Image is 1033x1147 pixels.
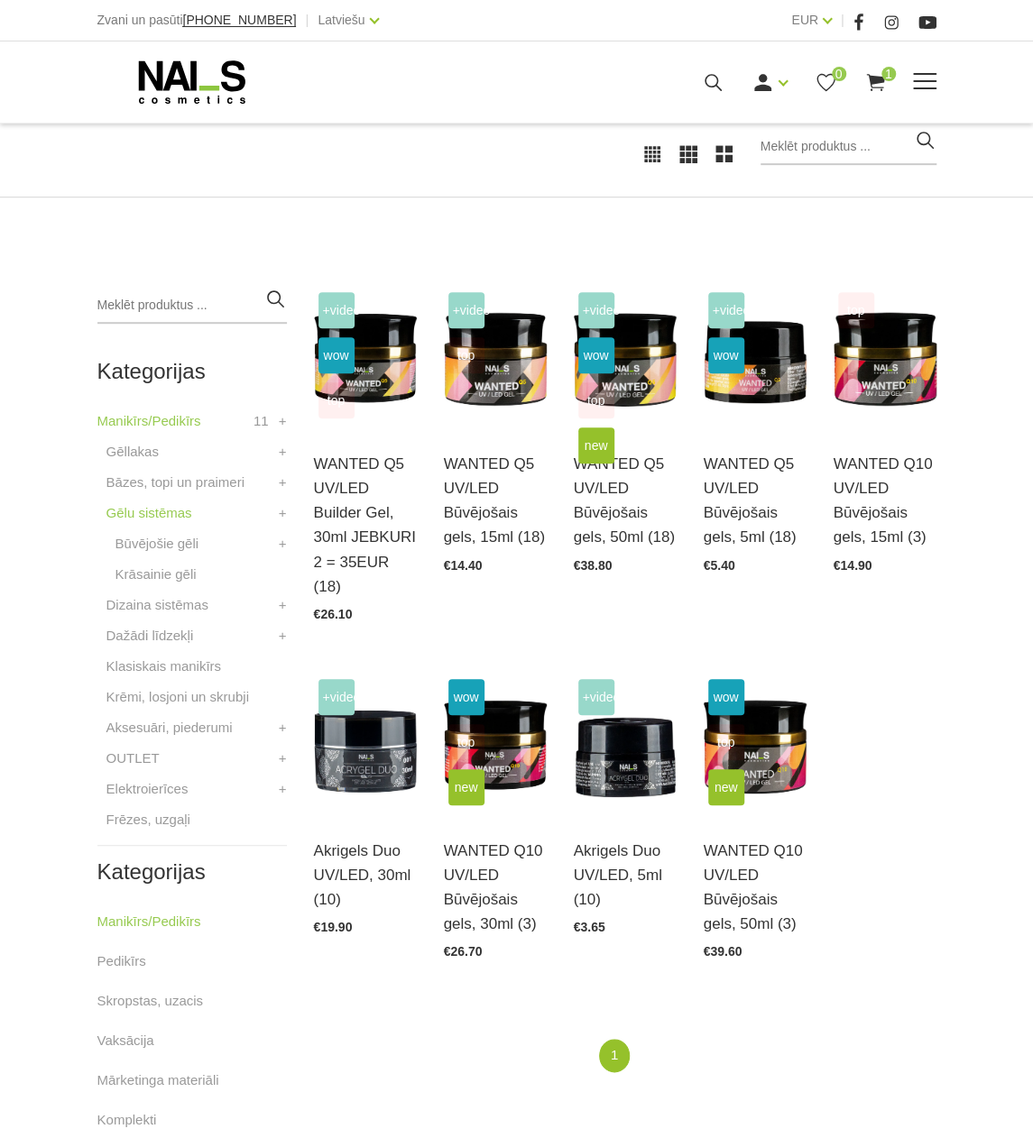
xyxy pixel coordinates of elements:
h2: Kategorijas [97,360,287,383]
span: 11 [254,410,269,432]
span: +Video [578,292,614,328]
a: WANTED Q5 UV/LED Builder Gel, 30ml JEBKURI 2 = 35EUR (18) [314,452,417,599]
span: €26.10 [314,607,353,621]
a: Bāzes, topi un praimeri [106,472,244,493]
img: Kas ir AKRIGELS “DUO GEL” un kādas problēmas tas risina?• Tas apvieno ērti modelējamā akrigela un... [574,674,677,816]
a: Elektroierīces [106,778,189,800]
a: 0 [815,71,837,94]
a: Skropstas, uzacis [97,990,204,1012]
span: +Video [318,679,355,715]
a: OUTLET [106,748,160,769]
a: Manikīrs/Pedikīrs [97,410,201,432]
a: Gēllakas [106,441,159,463]
a: + [279,533,287,555]
a: 1 [599,1039,630,1072]
a: + [279,748,287,769]
span: +Video [708,292,744,328]
span: +Video [318,292,355,328]
span: €14.40 [444,558,483,573]
input: Meklēt produktus ... [97,288,287,324]
div: Zvani un pasūti [97,9,297,32]
a: Gēlu sistēmas [106,502,192,524]
span: wow [448,679,484,715]
a: Vaksācija [97,1030,154,1051]
a: Akrigels Duo UV/LED, 5ml (10) [574,839,677,913]
a: 1 [864,71,887,94]
span: new [448,769,484,805]
a: Frēzes, uzgaļi [106,809,190,830]
a: Krāsainie gēli [115,564,197,585]
span: 0 [832,67,846,81]
span: wow [708,337,744,373]
span: 1 [881,67,896,81]
a: Komplekti [97,1109,157,1131]
span: [PHONE_NUMBER] [182,13,296,27]
span: +Video [578,679,614,715]
span: €38.80 [574,558,613,573]
a: Krēmi, losjoni un skrubji [106,686,249,708]
span: top [838,292,874,328]
span: top [578,382,614,418]
span: | [841,9,844,32]
span: €5.40 [704,558,735,573]
span: wow [578,337,614,373]
span: top [448,724,484,760]
a: + [279,625,287,647]
span: €26.70 [444,944,483,959]
span: €19.90 [314,920,353,934]
a: WANTED Q5 UV/LED Būvējošais gels, 15ml (18) [444,452,547,550]
span: €39.60 [704,944,742,959]
img: Gels WANTED NAILS cosmetics tehniķu komanda ir radījusi gelu, kas ilgi jau ir katra meistara mekl... [574,288,677,429]
input: Meklēt produktus ... [761,129,936,165]
img: Kas ir AKRIGELS “DUO GEL” un kādas problēmas tas risina?• Tas apvieno ērti modelējamā akrigela un... [314,674,417,816]
a: + [279,410,287,432]
h2: Kategorijas [97,860,287,884]
a: + [279,441,287,463]
a: Klasiskais manikīrs [106,656,222,677]
span: top [448,337,484,373]
span: | [305,9,309,32]
img: Gels WANTED NAILS cosmetics tehniķu komanda ir radījusi gelu, kas ilgi jau ir katra meistara mekl... [834,288,936,429]
span: wow [318,337,355,373]
img: Gels WANTED NAILS cosmetics tehniķu komanda ir radījusi gelu, kas ilgi jau ir katra meistara mekl... [704,674,807,816]
a: EUR [791,9,818,31]
a: + [279,472,287,493]
img: Gels WANTED NAILS cosmetics tehniķu komanda ir radījusi gelu, kas ilgi jau ir katra meistara mekl... [444,288,547,429]
span: €14.90 [834,558,872,573]
a: Dizaina sistēmas [106,594,208,616]
a: WANTED Q5 UV/LED Būvējošais gels, 5ml (18) [704,452,807,550]
a: [PHONE_NUMBER] [182,14,296,27]
span: top [708,724,744,760]
span: +Video [448,292,484,328]
span: wow [708,679,744,715]
a: + [279,502,287,524]
a: Manikīrs/Pedikīrs [97,911,201,932]
a: Akrigels Duo UV/LED, 30ml (10) [314,839,417,913]
a: + [279,717,287,739]
a: Pedikīrs [97,950,146,972]
a: Būvējošie gēli [115,533,199,555]
a: Mārketinga materiāli [97,1069,219,1091]
nav: catalog-product-list [314,1039,936,1072]
a: + [279,594,287,616]
a: Dažādi līdzekļi [106,625,194,647]
img: Gels WANTED NAILS cosmetics tehniķu komanda ir radījusi gelu, kas ilgi jau ir katra meistara mekl... [314,288,417,429]
a: WANTED Q10 UV/LED Būvējošais gels, 15ml (3) [834,452,936,550]
img: Gels WANTED NAILS cosmetics tehniķu komanda ir radījusi gelu, kas ilgi jau ir katra meistara mekl... [444,674,547,816]
a: Aksesuāri, piederumi [106,717,233,739]
a: WANTED Q10 UV/LED Būvējošais gels, 50ml (3) [704,839,807,937]
span: new [708,769,744,805]
a: WANTED Q5 UV/LED Būvējošais gels, 50ml (18) [574,452,677,550]
span: €3.65 [574,920,605,934]
span: top [318,382,355,418]
img: Gels WANTED NAILS cosmetics tehniķu komanda ir radījusi gelu, kas ilgi jau ir katra meistara mekl... [704,288,807,429]
a: Latviešu [318,9,364,31]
